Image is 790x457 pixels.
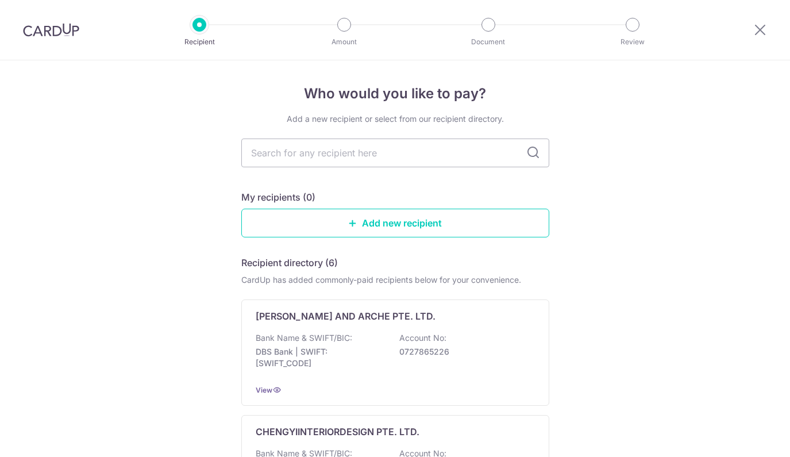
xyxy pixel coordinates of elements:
p: Amount [302,36,387,48]
p: Account No: [399,332,446,344]
input: Search for any recipient here [241,139,549,167]
h4: Who would you like to pay? [241,83,549,104]
p: [PERSON_NAME] AND ARCHE PTE. LTD. [256,309,436,323]
h5: Recipient directory (6) [241,256,338,270]
div: Add a new recipient or select from our recipient directory. [241,113,549,125]
a: View [256,386,272,394]
div: CardUp has added commonly-paid recipients below for your convenience. [241,274,549,286]
img: CardUp [23,23,79,37]
p: Document [446,36,531,48]
p: DBS Bank | SWIFT: [SWIFT_CODE] [256,346,384,369]
a: Add new recipient [241,209,549,237]
p: Recipient [157,36,242,48]
h5: My recipients (0) [241,190,315,204]
p: Review [590,36,675,48]
p: CHENGYIINTERIORDESIGN PTE. LTD. [256,425,419,439]
p: Bank Name & SWIFT/BIC: [256,332,352,344]
p: 0727865226 [399,346,528,358]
